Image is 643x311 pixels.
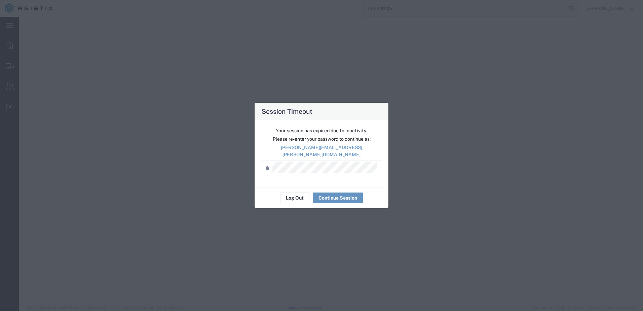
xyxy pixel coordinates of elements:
p: [PERSON_NAME][EMAIL_ADDRESS][PERSON_NAME][DOMAIN_NAME] [262,144,381,158]
button: Log Out [280,193,309,203]
h4: Session Timeout [262,106,312,116]
button: Continue Session [313,193,363,203]
p: Your session has expired due to inactivity. [262,127,381,134]
p: Please re-enter your password to continue as: [262,136,381,143]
